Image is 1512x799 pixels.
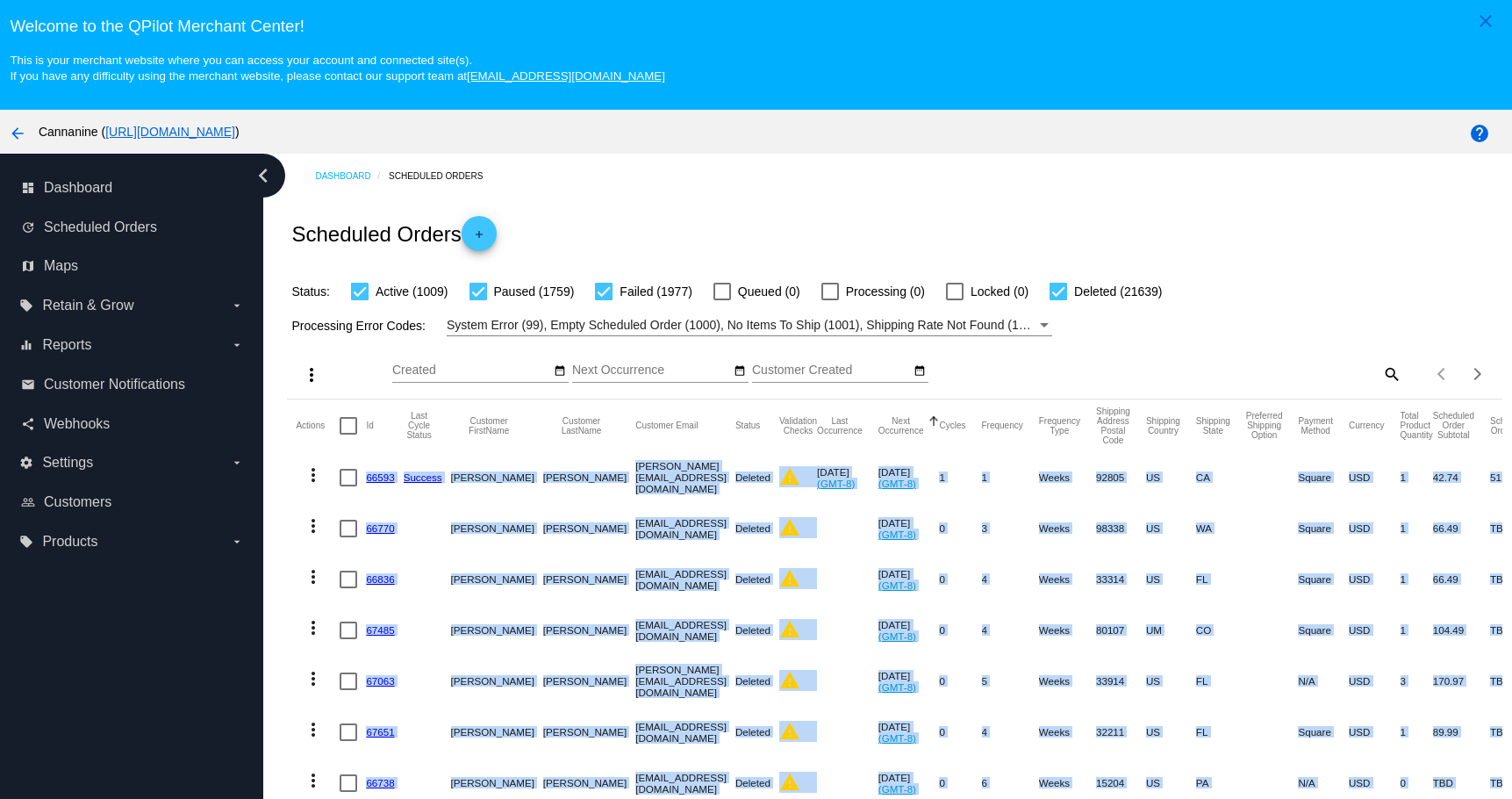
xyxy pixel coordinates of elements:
span: Deleted (21639) [1074,281,1162,302]
mat-header-cell: Validation Checks [779,399,817,452]
button: Change sorting for CustomerEmail [635,421,698,431]
i: arrow_drop_down [230,535,244,549]
a: Dashboard [315,162,389,190]
mat-cell: [DATE] [878,605,940,656]
mat-cell: UM [1146,605,1196,656]
span: Deleted [735,726,770,738]
mat-icon: warning [779,772,800,793]
mat-cell: 5 [982,656,1039,707]
a: email Customer Notifications [21,371,244,399]
mat-cell: [PERSON_NAME] [543,656,635,707]
button: Previous page [1425,356,1460,392]
input: Next Occurrence [572,364,730,378]
span: Webhooks [44,416,110,432]
small: This is your merchant website where you can access your account and connected site(s). If you hav... [10,54,664,83]
mat-cell: 1 [1401,707,1433,758]
i: dashboard [21,181,35,195]
mat-cell: 1 [939,452,981,503]
mat-cell: 0 [939,605,981,656]
button: Change sorting for LastProcessingCycleId [404,411,435,440]
mat-icon: search [1380,360,1401,387]
a: (GMT-8) [878,630,916,642]
mat-cell: [PERSON_NAME] [543,605,635,656]
mat-cell: 0 [939,554,981,605]
mat-icon: warning [779,670,800,691]
mat-cell: 4 [982,605,1039,656]
mat-cell: [DATE] [878,656,940,707]
mat-cell: US [1146,707,1196,758]
span: Dashboard [44,180,112,196]
mat-cell: [PERSON_NAME][EMAIL_ADDRESS][DOMAIN_NAME] [635,452,735,503]
input: Created [392,364,550,378]
mat-cell: 4 [982,554,1039,605]
mat-cell: [DATE] [878,503,940,554]
button: Change sorting for Subtotal [1433,411,1474,440]
span: Cannanine ( ) [39,125,240,139]
mat-icon: add [469,228,490,249]
span: Maps [44,258,78,274]
a: 66593 [366,471,394,483]
button: Change sorting for LastOccurrenceUtc [817,416,863,435]
mat-icon: warning [779,517,800,538]
mat-icon: more_vert [303,566,324,587]
mat-icon: more_vert [303,617,324,638]
mat-icon: date_range [554,364,566,378]
mat-cell: 98338 [1096,503,1146,554]
mat-cell: FL [1196,554,1246,605]
a: 67063 [366,675,394,687]
a: (GMT-8) [878,783,916,795]
i: update [21,220,35,234]
i: settings [19,456,33,470]
mat-cell: FL [1196,707,1246,758]
mat-cell: USD [1349,707,1401,758]
span: Locked (0) [971,281,1028,302]
mat-icon: warning [779,466,800,487]
i: local_offer [19,299,33,313]
mat-cell: [DATE] [878,707,940,758]
input: Customer Created [752,364,910,378]
mat-cell: [EMAIL_ADDRESS][DOMAIN_NAME] [635,707,735,758]
mat-cell: [PERSON_NAME] [451,605,543,656]
span: Deleted [735,573,770,585]
a: 66836 [366,573,394,585]
mat-cell: Weeks [1039,452,1096,503]
mat-icon: more_vert [301,364,322,385]
mat-cell: 0 [939,656,981,707]
mat-cell: 66.49 [1433,503,1490,554]
mat-cell: [PERSON_NAME] [451,707,543,758]
mat-cell: [DATE] [878,452,940,503]
mat-cell: Weeks [1039,503,1096,554]
mat-icon: warning [779,619,800,640]
button: Change sorting for FrequencyType [1039,416,1080,435]
mat-cell: 1 [1401,554,1433,605]
mat-cell: 104.49 [1433,605,1490,656]
mat-icon: more_vert [303,770,324,791]
i: people_outline [21,495,35,509]
span: Deleted [735,471,770,483]
mat-cell: 33914 [1096,656,1146,707]
mat-cell: 66.49 [1433,554,1490,605]
mat-cell: 92805 [1096,452,1146,503]
a: [URL][DOMAIN_NAME] [105,125,235,139]
mat-cell: [DATE] [817,452,878,503]
mat-icon: more_vert [303,719,324,740]
button: Change sorting for ShippingState [1196,416,1230,435]
mat-cell: USD [1349,554,1401,605]
mat-cell: Weeks [1039,656,1096,707]
span: Scheduled Orders [44,220,157,235]
mat-cell: US [1146,452,1196,503]
mat-icon: more_vert [303,668,324,689]
i: chevron_left [249,162,277,190]
mat-cell: 33314 [1096,554,1146,605]
button: Change sorting for Frequency [982,421,1023,431]
a: (GMT-8) [878,478,916,489]
mat-cell: [PERSON_NAME] [543,452,635,503]
span: Deleted [735,675,770,687]
a: (GMT-8) [878,681,916,693]
mat-cell: [EMAIL_ADDRESS][DOMAIN_NAME] [635,503,735,554]
a: (GMT-8) [878,579,916,591]
i: email [21,378,35,392]
span: Deleted [735,522,770,534]
mat-cell: CO [1196,605,1246,656]
mat-cell: USD [1349,503,1401,554]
